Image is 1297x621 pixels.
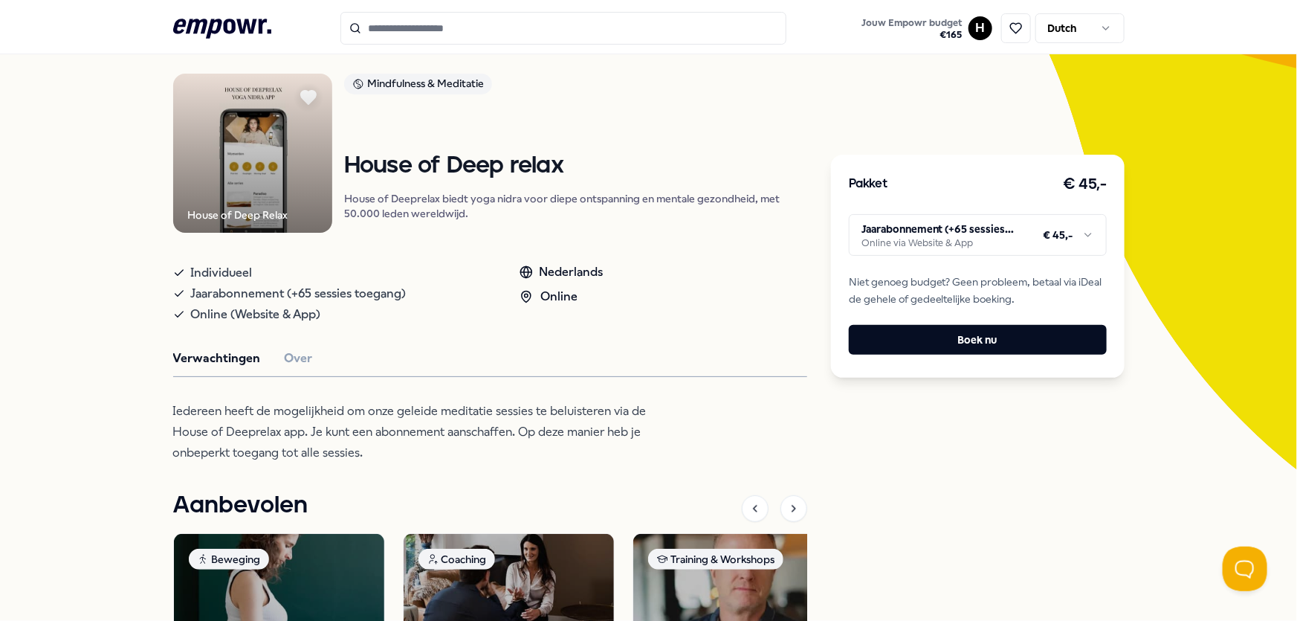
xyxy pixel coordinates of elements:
a: Mindfulness & Meditatie [344,74,807,100]
span: Individueel [191,263,253,283]
button: Over [285,349,313,368]
a: Jouw Empowr budget€165 [856,13,968,44]
iframe: Help Scout Beacon - Open [1223,547,1267,591]
div: Online [520,287,603,306]
div: House of Deep Relax [188,207,288,223]
button: Verwachtingen [173,349,261,368]
img: Product Image [173,74,332,233]
div: Beweging [189,549,269,570]
button: H [968,16,992,40]
h1: Aanbevolen [173,487,308,524]
div: Mindfulness & Meditatie [344,74,492,94]
div: Nederlands [520,263,603,282]
span: € 165 [862,29,963,41]
div: Training & Workshops [648,549,783,570]
div: Coaching [418,549,495,570]
span: Jouw Empowr budget [862,17,963,29]
h3: Pakket [849,175,887,194]
h3: € 45,- [1064,173,1107,196]
span: Online (Website & App) [191,304,321,325]
p: Iedereen heeft de mogelijkheid om onze geleide meditatie sessies te beluisteren via de House of D... [173,401,656,463]
span: Jaarabonnement (+65 sessies toegang) [191,283,407,304]
button: Jouw Empowr budget€165 [859,14,966,44]
p: House of Deeprelax biedt yoga nidra voor diepe ontspanning en mentale gezondheid, met 50.000 lede... [344,191,807,221]
h1: House of Deep relax [344,153,807,179]
span: Niet genoeg budget? Geen probleem, betaal via iDeal de gehele of gedeeltelijke boeking. [849,274,1107,307]
button: Boek nu [849,325,1107,355]
input: Search for products, categories or subcategories [340,12,786,45]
